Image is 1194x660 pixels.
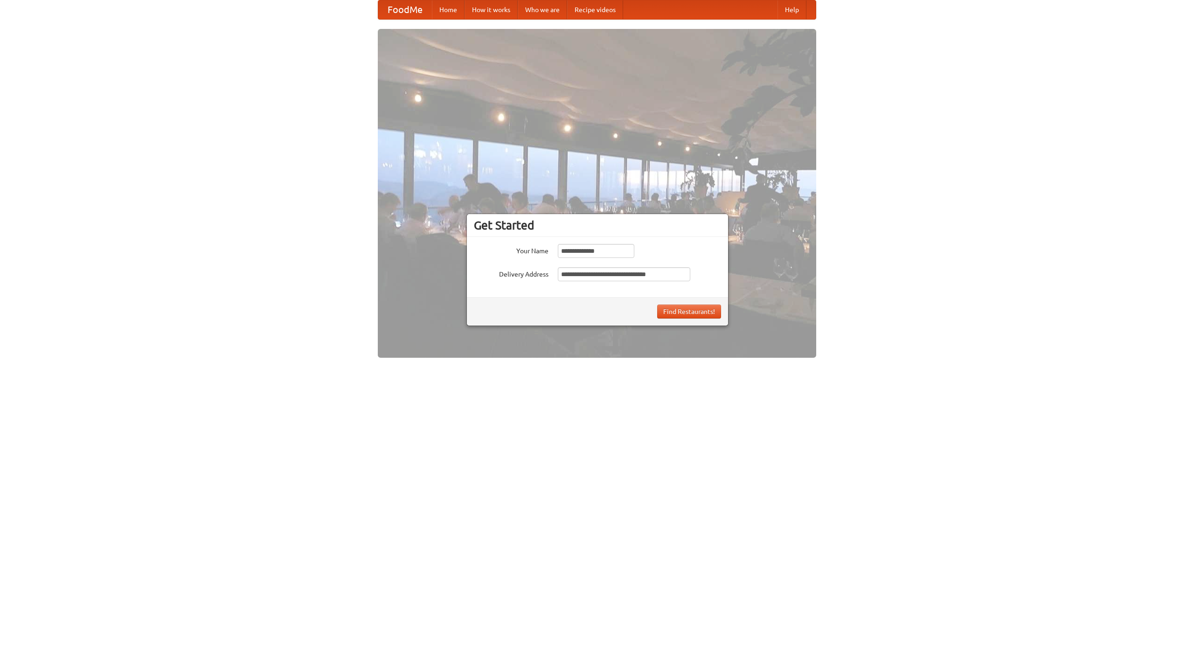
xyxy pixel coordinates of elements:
a: Help [777,0,806,19]
label: Your Name [474,244,548,256]
a: FoodMe [378,0,432,19]
a: How it works [465,0,518,19]
h3: Get Started [474,218,721,232]
a: Recipe videos [567,0,623,19]
button: Find Restaurants! [657,305,721,319]
a: Home [432,0,465,19]
a: Who we are [518,0,567,19]
label: Delivery Address [474,267,548,279]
